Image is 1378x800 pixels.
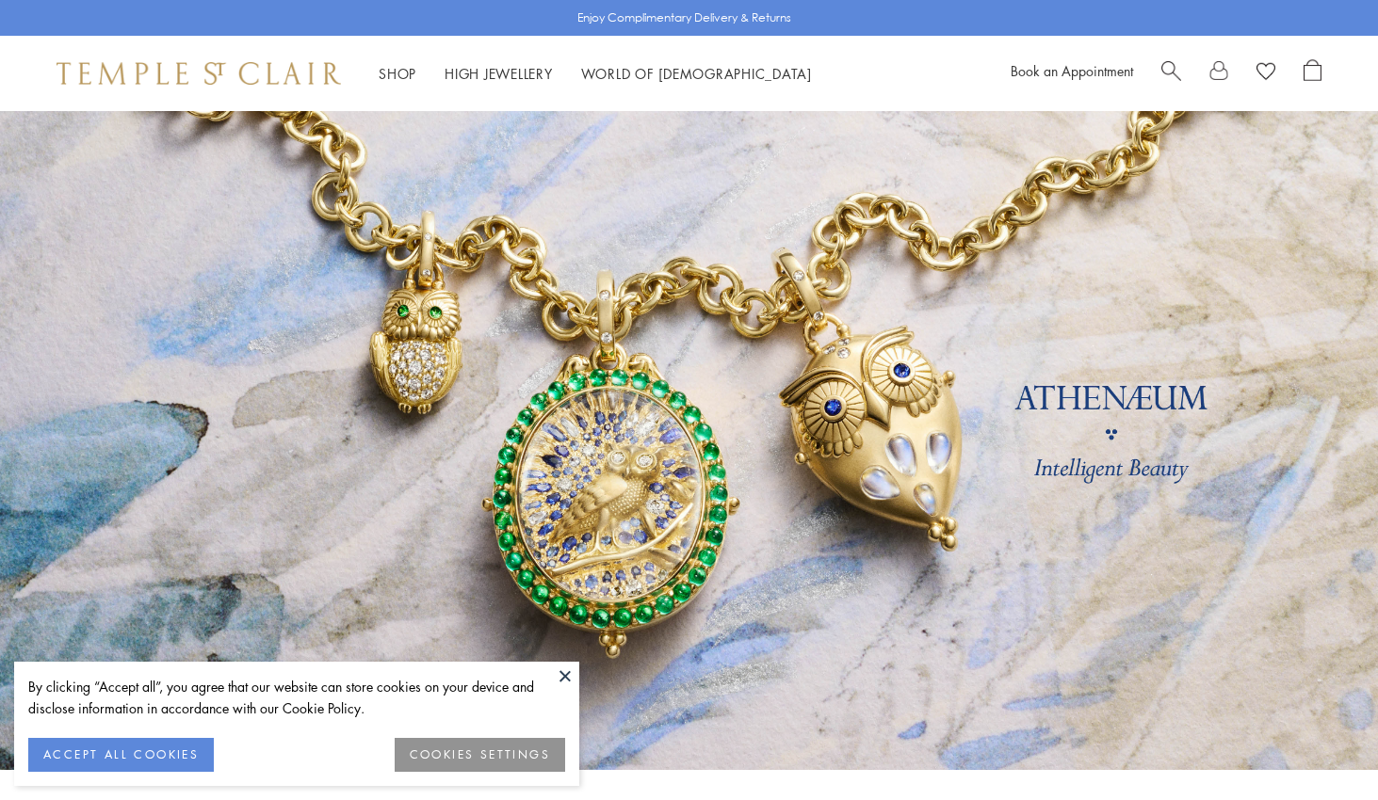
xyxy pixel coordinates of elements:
iframe: Gorgias live chat messenger [1284,712,1359,781]
a: ShopShop [379,64,416,83]
a: View Wishlist [1256,59,1275,88]
img: Temple St. Clair [57,62,341,85]
nav: Main navigation [379,62,812,86]
button: ACCEPT ALL COOKIES [28,738,214,772]
div: By clicking “Accept all”, you agree that our website can store cookies on your device and disclos... [28,676,565,719]
a: World of [DEMOGRAPHIC_DATA]World of [DEMOGRAPHIC_DATA] [581,64,812,83]
a: Book an Appointment [1011,61,1133,80]
button: COOKIES SETTINGS [395,738,565,772]
p: Enjoy Complimentary Delivery & Returns [577,8,791,27]
a: Open Shopping Bag [1304,59,1321,88]
a: Search [1161,59,1181,88]
a: High JewelleryHigh Jewellery [445,64,553,83]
